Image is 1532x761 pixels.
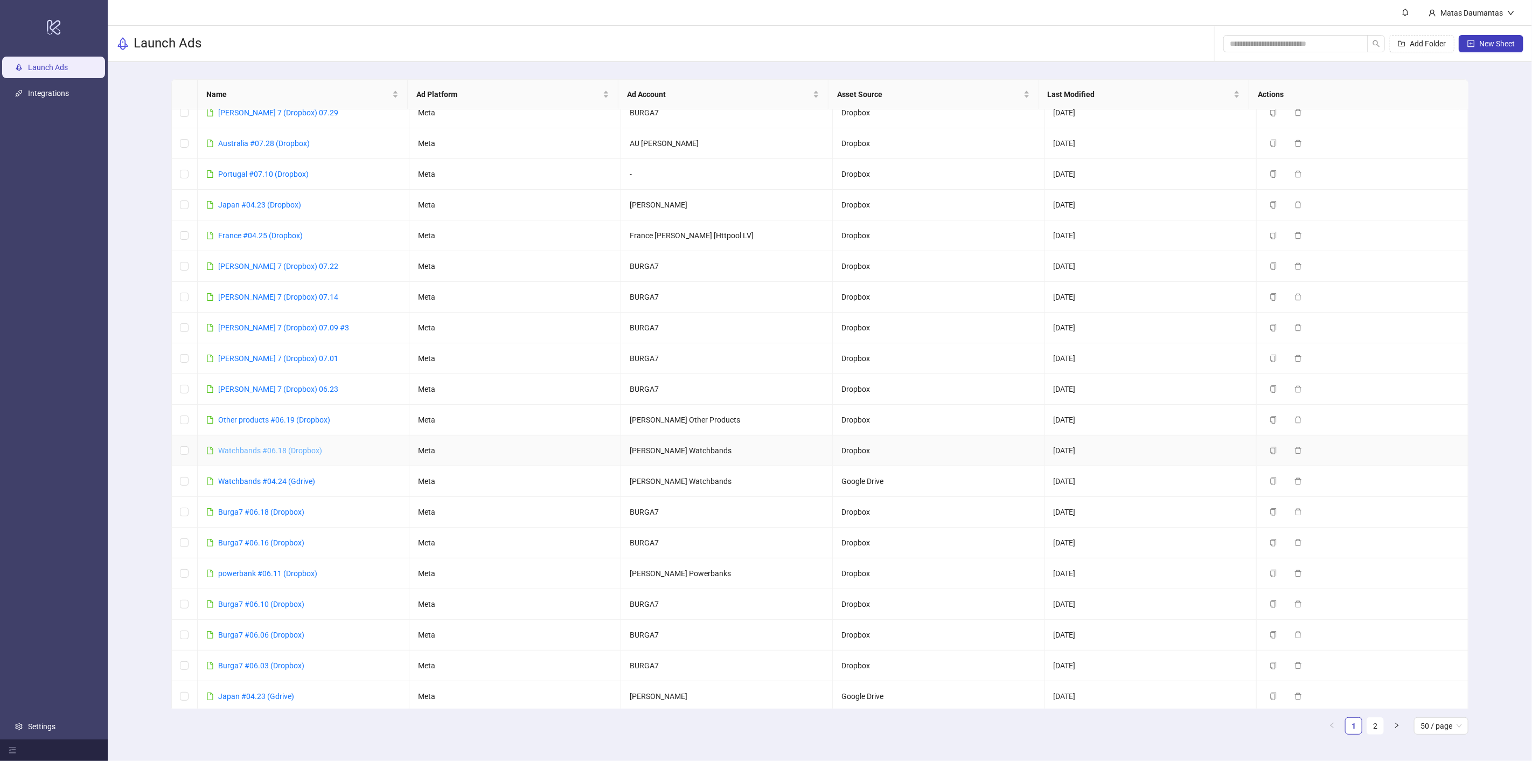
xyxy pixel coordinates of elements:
td: Dropbox [833,405,1044,435]
td: Meta [409,220,621,251]
a: 1 [1346,718,1362,734]
th: Actions [1249,80,1460,109]
td: [DATE] [1045,251,1257,282]
span: delete [1294,262,1302,270]
a: Australia #07.28 (Dropbox) [218,139,310,148]
div: Page Size [1414,717,1468,735]
span: file [206,109,214,116]
td: BURGA7 [621,282,833,313]
td: [DATE] [1045,282,1257,313]
td: - [621,159,833,190]
td: Dropbox [833,159,1044,190]
span: delete [1294,355,1302,362]
td: Dropbox [833,313,1044,343]
span: copy [1270,385,1277,393]
span: file [206,693,214,700]
div: Matas Daumantas [1436,7,1507,19]
a: [PERSON_NAME] 7 (Dropbox) 07.09 #3 [218,323,349,332]
td: [DATE] [1045,681,1257,712]
td: [DATE] [1045,190,1257,220]
span: file [206,293,214,301]
span: copy [1270,324,1277,331]
td: Meta [409,435,621,466]
span: file [206,262,214,270]
span: delete [1294,539,1302,546]
span: delete [1294,293,1302,301]
td: Dropbox [833,528,1044,558]
a: Burga7 #06.18 (Dropbox) [218,508,304,516]
th: Name [198,80,408,109]
span: copy [1270,600,1277,608]
a: Watchbands #06.18 (Dropbox) [218,446,322,455]
a: [PERSON_NAME] 7 (Dropbox) 06.23 [218,385,338,393]
td: Dropbox [833,435,1044,466]
td: [DATE] [1045,343,1257,374]
span: Ad Platform [416,88,601,100]
td: Meta [409,251,621,282]
td: [PERSON_NAME] [621,681,833,712]
td: [DATE] [1045,220,1257,251]
td: [DATE] [1045,651,1257,681]
span: copy [1270,232,1277,239]
a: [PERSON_NAME] 7 (Dropbox) 07.29 [218,108,338,117]
td: [DATE] [1045,98,1257,128]
span: search [1373,40,1380,47]
td: [PERSON_NAME] Watchbands [621,466,833,497]
td: [DATE] [1045,159,1257,190]
span: file [206,539,214,546]
span: file [206,447,214,454]
a: [PERSON_NAME] 7 (Dropbox) 07.01 [218,354,338,363]
span: delete [1294,478,1302,485]
span: 50 / page [1420,718,1462,734]
span: user [1429,9,1436,17]
span: copy [1270,631,1277,639]
span: file [206,631,214,639]
a: Portugal #07.10 (Dropbox) [218,170,309,178]
button: New Sheet [1459,35,1523,52]
span: right [1394,722,1400,729]
a: Integrations [28,89,69,98]
a: Japan #04.23 (Dropbox) [218,200,301,209]
th: Ad Platform [408,80,618,109]
a: Other products #06.19 (Dropbox) [218,416,330,424]
span: copy [1270,508,1277,516]
span: delete [1294,600,1302,608]
span: New Sheet [1479,39,1515,48]
span: file [206,140,214,147]
td: BURGA7 [621,374,833,405]
span: file [206,416,214,424]
a: Burga7 #06.03 (Dropbox) [218,661,304,670]
td: Meta [409,98,621,128]
td: [PERSON_NAME] Watchbands [621,435,833,466]
a: Watchbands #04.24 (Gdrive) [218,477,315,486]
td: BURGA7 [621,528,833,558]
span: delete [1294,416,1302,424]
td: Dropbox [833,282,1044,313]
span: file [206,600,214,608]
a: [PERSON_NAME] 7 (Dropbox) 07.14 [218,293,338,301]
span: Asset Source [837,88,1021,100]
span: Name [206,88,391,100]
td: BURGA7 [621,620,833,651]
span: left [1329,722,1335,729]
span: delete [1294,508,1302,516]
span: copy [1270,539,1277,546]
td: Meta [409,497,621,528]
span: delete [1294,631,1302,639]
span: plus-square [1467,40,1475,47]
td: [DATE] [1045,589,1257,620]
td: [PERSON_NAME] Powerbanks [621,558,833,589]
span: bell [1402,9,1409,16]
td: [DATE] [1045,374,1257,405]
td: [DATE] [1045,313,1257,343]
td: BURGA7 [621,589,833,620]
span: file [206,385,214,393]
a: Burga7 #06.06 (Dropbox) [218,631,304,639]
span: delete [1294,662,1302,669]
a: Japan #04.23 (Gdrive) [218,692,294,701]
td: Dropbox [833,251,1044,282]
span: menu-fold [9,746,16,754]
th: Ad Account [618,80,829,109]
th: Asset Source [828,80,1039,109]
button: Add Folder [1389,35,1454,52]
